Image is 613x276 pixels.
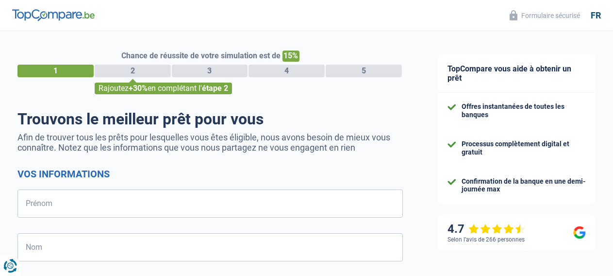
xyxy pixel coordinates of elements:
div: fr [591,10,601,21]
span: 15% [282,51,299,62]
p: Afin de trouver tous les prêts pour lesquelles vous êtes éligible, nous avons besoin de mieux vou... [17,132,403,153]
div: Offres instantanées de toutes les banques [462,103,586,119]
div: 2 [95,65,171,77]
div: 3 [172,65,248,77]
h1: Trouvons le meilleur prêt pour vous [17,110,403,128]
div: TopCompare vous aide à obtenir un prêt [438,54,596,93]
div: 4 [249,65,325,77]
div: Processus complètement digital et gratuit [462,140,586,156]
div: Confirmation de la banque en une demi-journée max [462,177,586,194]
div: 5 [326,65,402,77]
div: Selon l’avis de 266 personnes [447,236,525,243]
div: 4.7 [447,222,526,236]
img: TopCompare Logo [12,9,95,21]
span: Chance de réussite de votre simulation est de [121,51,281,60]
span: étape 2 [202,84,228,93]
div: Rajoutez en complétant l' [95,83,232,94]
span: +30% [129,84,148,93]
div: 1 [17,65,94,77]
button: Formulaire sécurisé [504,7,586,23]
h2: Vos informations [17,168,403,180]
